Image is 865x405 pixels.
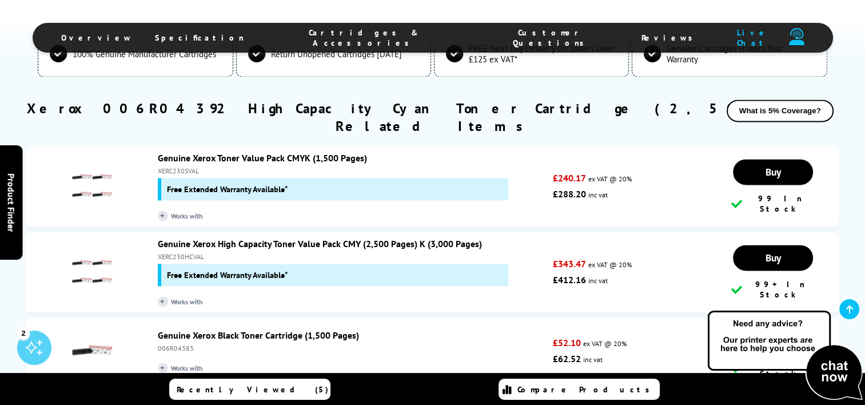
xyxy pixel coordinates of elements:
[158,166,547,175] div: XERC230SVAL
[499,379,660,400] a: Compare Products
[553,337,581,348] strong: £52.10
[553,274,586,285] strong: £412.16
[722,27,783,48] span: Live Chat
[158,296,215,307] span: Works with
[484,27,619,48] span: Customer Questions
[72,330,112,370] img: Genuine Xerox Black Toner Cartridge (1,500 Pages)
[583,355,603,364] span: inc vat
[588,190,608,199] span: inc vat
[17,327,30,339] div: 2
[158,329,359,341] a: Genuine Xerox Black Toner Cartridge (1,500 Pages)
[177,384,329,395] span: Recently Viewed (5)
[517,384,656,395] span: Compare Products
[553,172,586,184] strong: £240.17
[6,173,17,232] span: Product Finder
[583,339,627,348] span: ex VAT @ 20%
[158,211,215,221] span: Works with
[158,363,215,373] span: Works with
[72,165,112,205] img: Genuine Xerox Toner Value Pack CMYK (1,500 Pages)
[158,238,482,249] a: Genuine Xerox High Capacity Toner Value Pack CMY (2,500 Pages) K (3,000 Pages)
[588,260,632,269] span: ex VAT @ 20%
[158,344,547,352] div: 006R04383
[553,258,586,269] strong: £343.47
[641,33,699,43] span: Reviews
[26,100,839,135] h2: Xerox 006R04392 High Capacity Cyan Toner Cartridge (2,500 Pages) Related Items
[158,252,547,261] div: XERC230HCVAL
[158,211,168,221] i: +
[169,379,330,400] a: Recently Viewed (5)
[727,100,834,122] button: What is 5% Coverage?
[158,363,168,373] i: +
[789,28,804,45] img: user-headset-duotone.svg
[766,165,781,178] span: Buy
[72,251,112,291] img: Genuine Xerox High Capacity Toner Value Pack CMY (2,500 Pages) K (3,000 Pages)
[553,353,581,364] strong: £62.52
[167,269,288,280] span: Free Extended Warranty Available*
[731,193,815,214] div: 99 In Stock
[553,188,586,200] strong: £288.20
[731,279,815,300] div: 99+ In Stock
[155,33,244,43] span: Specification
[588,276,608,285] span: inc vat
[267,27,461,48] span: Cartridges & Accessories
[766,251,781,264] span: Buy
[705,309,865,403] img: Open Live Chat window
[158,152,367,164] a: Genuine Xerox Toner Value Pack CMYK (1,500 Pages)
[588,174,632,183] span: ex VAT @ 20%
[167,184,288,194] span: Free Extended Warranty Available*
[61,33,132,43] span: Overview
[158,296,168,307] i: +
